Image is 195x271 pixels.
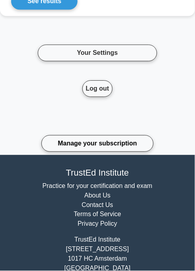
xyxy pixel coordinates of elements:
[84,192,111,199] a: About Us
[82,80,113,97] button: Log out
[78,221,117,227] a: Privacy Policy
[74,211,121,218] a: Terms of Service
[41,135,153,152] a: Manage your subscription
[38,45,157,61] a: Your Settings
[43,182,153,189] a: Practice for your certification and exam
[5,168,190,178] h4: TrustEd Institute
[82,201,113,208] a: Contact Us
